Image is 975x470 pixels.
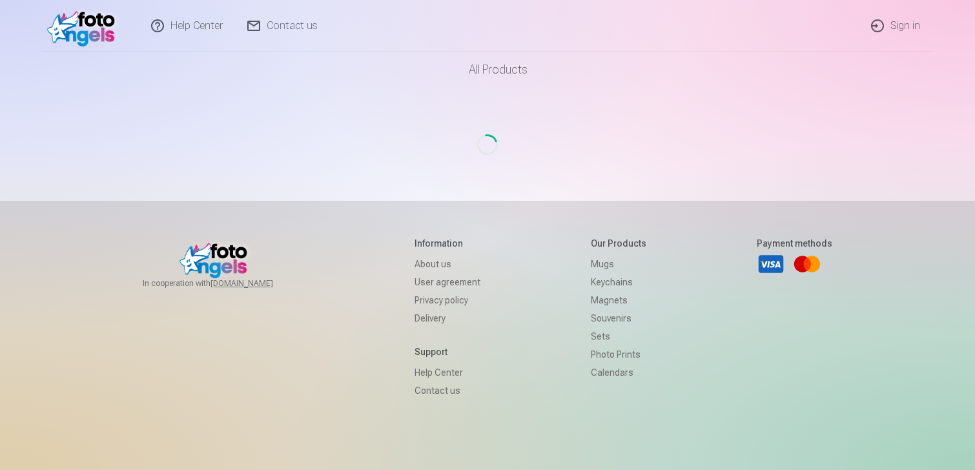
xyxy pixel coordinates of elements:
[415,273,480,291] a: User agreement
[415,363,480,382] a: Help Center
[415,345,480,358] h5: Support
[757,237,832,250] h5: Payment methods
[591,291,646,309] a: Magnets
[591,327,646,345] a: Sets
[757,250,785,278] a: Visa
[415,291,480,309] a: Privacy policy
[415,255,480,273] a: About us
[591,345,646,363] a: Photo prints
[47,5,121,46] img: /v1
[591,255,646,273] a: Mugs
[210,278,304,289] a: [DOMAIN_NAME]
[793,250,821,278] a: Mastercard
[433,52,543,88] a: All products
[415,382,480,400] a: Contact us
[591,363,646,382] a: Calendars
[415,309,480,327] a: Delivery
[143,278,304,289] span: In cooperation with
[591,309,646,327] a: Souvenirs
[415,237,480,250] h5: Information
[591,237,646,250] h5: Our products
[591,273,646,291] a: Keychains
